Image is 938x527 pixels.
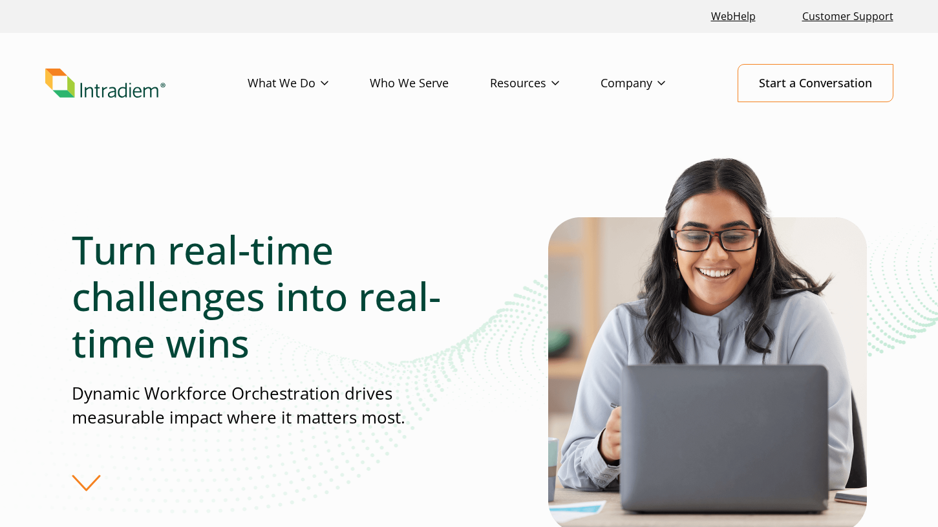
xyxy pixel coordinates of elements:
[601,65,707,102] a: Company
[797,3,899,30] a: Customer Support
[72,226,469,366] h1: Turn real-time challenges into real-time wins
[248,65,370,102] a: What We Do
[45,69,248,98] a: Link to homepage of Intradiem
[370,65,490,102] a: Who We Serve
[738,64,893,102] a: Start a Conversation
[490,65,601,102] a: Resources
[45,69,165,98] img: Intradiem
[72,382,469,430] p: Dynamic Workforce Orchestration drives measurable impact where it matters most.
[706,3,761,30] a: Link opens in a new window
